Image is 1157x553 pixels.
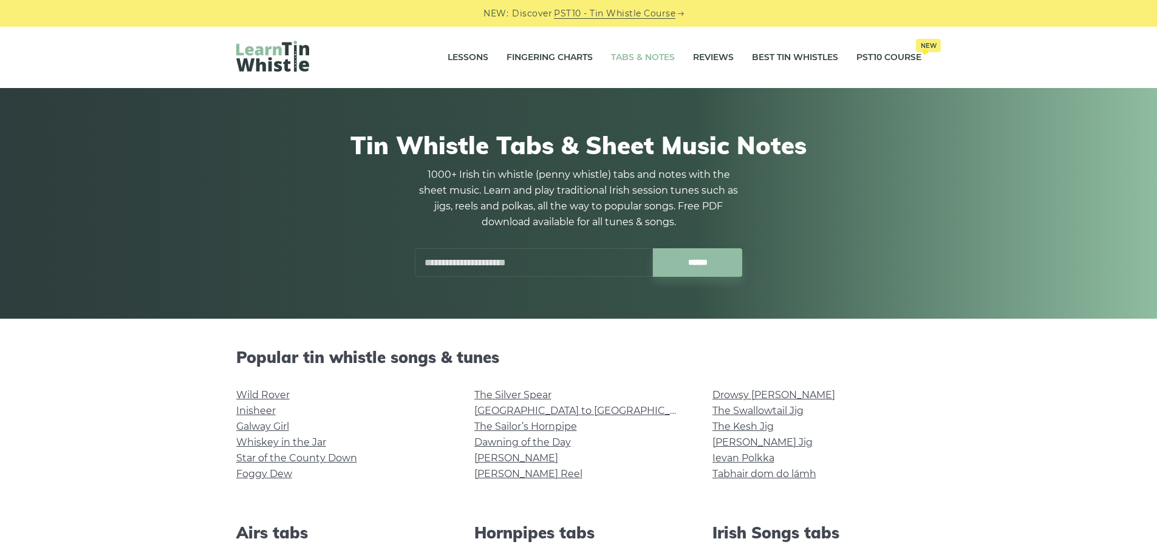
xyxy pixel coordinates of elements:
a: Star of the County Down [236,452,357,464]
a: Wild Rover [236,389,290,401]
a: [PERSON_NAME] [474,452,558,464]
a: Lessons [448,42,488,73]
a: Foggy Dew [236,468,292,480]
img: LearnTinWhistle.com [236,41,309,72]
a: The Kesh Jig [712,421,774,432]
a: [PERSON_NAME] Jig [712,436,813,448]
span: New [916,39,941,52]
a: Whiskey in the Jar [236,436,326,448]
a: Drowsy [PERSON_NAME] [712,389,835,401]
h1: Tin Whistle Tabs & Sheet Music Notes [236,131,921,160]
a: Inisheer [236,405,276,416]
h2: Airs tabs [236,523,445,542]
a: Ievan Polkka [712,452,774,464]
a: Best Tin Whistles [752,42,838,73]
a: Reviews [693,42,734,73]
a: Tabhair dom do lámh [712,468,816,480]
a: The Sailor’s Hornpipe [474,421,577,432]
h2: Hornpipes tabs [474,523,683,542]
a: Fingering Charts [507,42,593,73]
a: Galway Girl [236,421,289,432]
a: PST10 CourseNew [856,42,921,73]
a: [GEOGRAPHIC_DATA] to [GEOGRAPHIC_DATA] [474,405,698,416]
p: 1000+ Irish tin whistle (penny whistle) tabs and notes with the sheet music. Learn and play tradi... [415,167,743,230]
a: Tabs & Notes [611,42,675,73]
h2: Irish Songs tabs [712,523,921,542]
a: [PERSON_NAME] Reel [474,468,582,480]
h2: Popular tin whistle songs & tunes [236,348,921,367]
a: The Silver Spear [474,389,551,401]
a: The Swallowtail Jig [712,405,804,416]
a: Dawning of the Day [474,436,571,448]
